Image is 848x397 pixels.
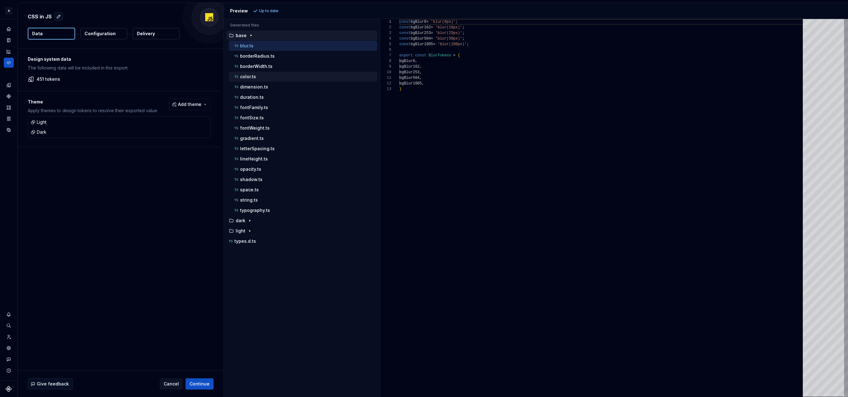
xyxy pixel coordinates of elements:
button: types.d.ts [226,238,377,245]
p: Apply themes to design tokens to resolve their exported value. [28,108,158,114]
button: A [1,4,16,17]
p: string.ts [240,198,258,203]
span: const [415,53,426,58]
a: Design tokens [4,80,14,90]
a: Assets [4,103,14,112]
span: bgBlur504 [399,76,420,80]
span: const [399,25,411,30]
span: , [419,70,422,74]
span: = [431,36,433,41]
span: bgBlur162 [399,65,420,69]
span: Continue [190,381,210,387]
div: 5 [380,41,391,47]
p: fontFamily.ts [240,105,268,110]
span: ; [455,20,458,24]
button: duration.ts [229,94,377,101]
button: lineHeight.ts [229,155,377,162]
a: Settings [4,343,14,353]
span: , [415,59,417,63]
div: 2 [380,25,391,30]
a: Documentation [4,35,14,45]
div: Notifications [4,309,14,319]
p: Configuration [84,31,116,37]
a: Components [4,91,14,101]
div: 12 [380,81,391,86]
span: , [419,76,422,80]
span: const [399,31,411,35]
button: dark [226,217,377,224]
a: Invite team [4,332,14,342]
button: Give feedback [28,378,73,390]
div: Contact support [4,354,14,364]
button: letterSpacing.ts [229,145,377,152]
span: = [453,53,455,58]
p: shadow.ts [240,177,263,182]
button: string.ts [229,197,377,203]
div: 11 [380,75,391,81]
span: bgBlur162 [411,25,431,30]
span: ; [467,42,469,46]
span: bgBlur253 [399,70,420,74]
button: borderRadius.ts [229,53,377,60]
a: Storybook stories [4,114,14,124]
span: 'blur(8px)' [431,20,455,24]
p: borderWidth.ts [240,64,272,69]
span: = [431,25,433,30]
div: Preview [230,8,248,14]
div: 9 [380,64,391,69]
span: Add theme [178,101,201,108]
span: = [426,20,428,24]
button: fontFamily.ts [229,104,377,111]
div: 7 [380,53,391,58]
span: ; [462,25,464,30]
button: opacity.ts [229,166,377,173]
p: color.ts [240,74,256,79]
div: 1 [380,19,391,25]
button: typography.ts [229,207,377,214]
span: ; [462,31,464,35]
div: 8 [380,58,391,64]
button: color.ts [229,73,377,80]
a: Data sources [4,125,14,135]
a: Code automation [4,58,14,68]
p: Delivery [137,31,155,37]
div: Search ⌘K [4,321,14,331]
div: Home [4,24,14,34]
span: , [419,65,422,69]
p: Data [32,31,43,37]
div: 13 [380,86,391,92]
p: fontSize.ts [240,115,264,120]
p: typography.ts [240,208,270,213]
button: base [226,32,377,39]
span: const [399,42,411,46]
span: = [433,42,435,46]
a: Analytics [4,46,14,56]
p: borderRadius.ts [240,54,275,59]
p: types.d.ts [234,239,256,244]
button: Delivery [133,28,180,39]
p: letterSpacing.ts [240,146,275,151]
p: fontWeight.ts [240,126,270,131]
div: 3 [380,30,391,36]
p: 451 tokens [36,76,60,82]
svg: Supernova Logo [6,386,12,392]
div: Dark [31,129,46,135]
span: bgBlur253 [411,31,431,35]
p: Up to date [259,8,278,13]
span: 'blur(25px)' [435,31,462,35]
p: duration.ts [240,95,264,100]
span: bgBlur1005 [399,81,422,86]
button: Configuration [80,28,127,39]
button: shadow.ts [229,176,377,183]
div: 4 [380,36,391,41]
button: gradient.ts [229,135,377,142]
div: A [5,7,12,15]
p: dimension.ts [240,84,268,89]
p: gradient.ts [240,136,264,141]
span: , [422,81,424,86]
